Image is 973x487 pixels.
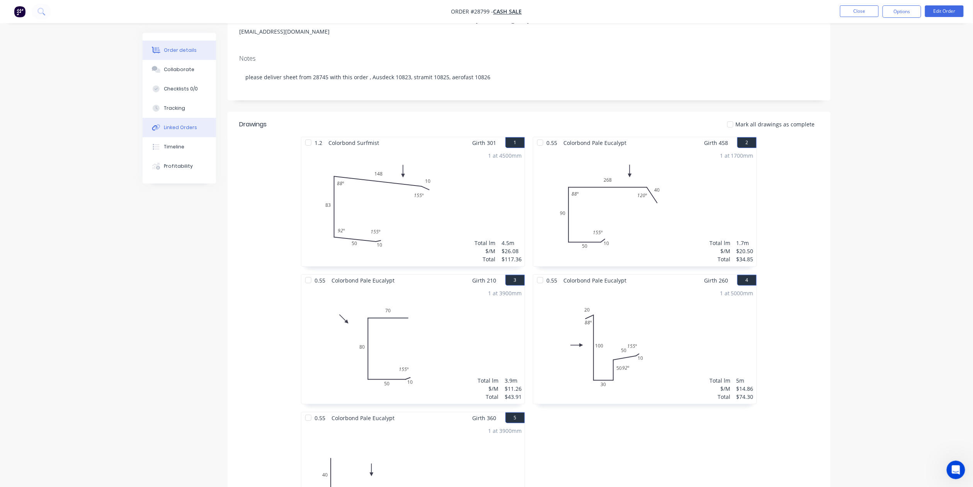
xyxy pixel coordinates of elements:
[502,255,522,263] div: $117.36
[143,79,216,99] button: Checklists 0/0
[164,47,197,54] div: Order details
[311,412,328,424] span: 0.55
[143,137,216,157] button: Timeline
[475,255,495,263] div: Total
[143,41,216,60] button: Order details
[543,137,560,148] span: 0.55
[493,8,522,15] a: CASH SALE
[737,247,754,255] div: $20.50
[925,5,964,17] button: Edit Order
[164,163,193,170] div: Profitability
[164,66,195,73] div: Collaborate
[737,137,757,148] button: 2
[704,137,728,148] span: Girth 458
[709,393,730,401] div: Total
[472,412,496,424] span: Girth 360
[560,137,629,148] span: Colorbond Pale Eucalypt
[475,239,495,247] div: Total lm
[143,118,216,137] button: Linked Orders
[737,393,754,401] div: $74.30
[704,275,728,286] span: Girth 260
[502,239,522,247] div: 4.5m
[143,99,216,118] button: Tracking
[720,289,754,297] div: 1 at 5000mm
[164,85,198,92] div: Checklists 0/0
[488,427,522,435] div: 1 at 3900mm
[475,247,495,255] div: $/M
[883,5,921,18] button: Options
[325,137,382,148] span: Colorbond Surfmist
[502,247,522,255] div: $26.08
[239,26,345,37] div: [EMAIL_ADDRESS][DOMAIN_NAME]
[164,124,197,131] div: Linked Orders
[143,60,216,79] button: Collaborate
[709,385,730,393] div: $/M
[239,65,819,89] div: please deliver sheet from 28745 with this order , Ausdeck 10823, stramit 10825, aerofast 10826
[737,385,754,393] div: $14.86
[709,255,730,263] div: Total
[301,286,525,404] div: 070805010155º1 at 3900mmTotal lm$/MTotal3.9m$11.26$43.91
[301,148,525,266] div: 01050831481088º92º155º155º1 at 4500mmTotal lm$/MTotal4.5m$26.08$117.36
[560,275,629,286] span: Colorbond Pale Eucalypt
[543,275,560,286] span: 0.55
[533,286,757,404] div: 0201003050501088º92º155º1 at 5000mmTotal lm$/MTotal5m$14.86$74.30
[505,412,525,423] button: 5
[709,376,730,385] div: Total lm
[720,152,754,160] div: 1 at 1700mm
[143,157,216,176] button: Profitability
[533,148,757,266] div: 01050902684088º155º120º1 at 1700mmTotal lm$/MTotal1.7m$20.50$34.85
[505,275,525,286] button: 3
[472,275,496,286] span: Girth 210
[311,275,328,286] span: 0.55
[239,55,819,62] div: Notes
[709,247,730,255] div: $/M
[505,385,522,393] div: $11.26
[505,376,522,385] div: 3.9m
[472,137,496,148] span: Girth 301
[478,385,498,393] div: $/M
[239,120,267,129] div: Drawings
[451,8,493,15] span: Order #28799 -
[505,393,522,401] div: $43.91
[488,152,522,160] div: 1 at 4500mm
[164,143,185,150] div: Timeline
[164,105,185,112] div: Tracking
[840,5,879,17] button: Close
[737,275,757,286] button: 4
[328,412,398,424] span: Colorbond Pale Eucalypt
[947,461,965,479] iframe: Intercom live chat
[14,6,26,17] img: Factory
[709,239,730,247] div: Total lm
[736,120,815,128] span: Mark all drawings as complete
[478,393,498,401] div: Total
[737,239,754,247] div: 1.7m
[478,376,498,385] div: Total lm
[488,289,522,297] div: 1 at 3900mm
[737,376,754,385] div: 5m
[328,275,398,286] span: Colorbond Pale Eucalypt
[505,137,525,148] button: 1
[311,137,325,148] span: 1.2
[737,255,754,263] div: $34.85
